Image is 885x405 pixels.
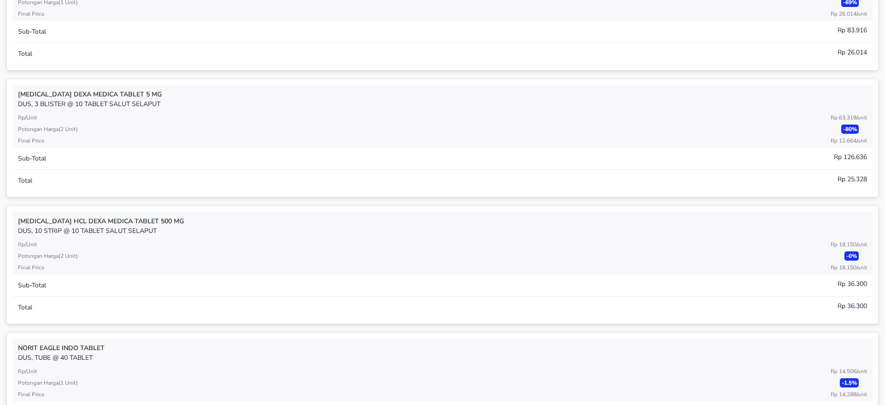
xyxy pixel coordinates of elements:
p: - 0 % [844,251,859,261]
p: NORIT Eagle Indo TABLET [18,343,867,353]
p: DUS, 3 BLISTER @ 10 TABLET SALUT SELAPUT [18,99,867,109]
p: Rp 18.150 [831,263,867,272]
p: Rp 12.664 [831,137,867,145]
p: Final Price [18,390,44,399]
p: Potongan harga ( 1 Unit ) [18,379,78,387]
p: Rp 26.014 [831,10,867,18]
p: Final Price [18,10,44,18]
p: Potongan harga ( 2 Unit ) [18,252,78,260]
p: Sub-Total [18,280,46,290]
p: Rp 126.636 [834,152,867,162]
p: Rp/Unit [18,367,37,375]
p: Total [18,49,32,59]
p: Rp 36.300 [838,279,867,289]
span: / Unit [856,391,867,398]
span: / Unit [856,264,867,271]
span: / Unit [856,241,867,248]
p: - 1.5 % [840,378,859,387]
p: [MEDICAL_DATA] Dexa Medica TABLET 5 MG [18,89,867,99]
span: / Unit [856,10,867,18]
span: / Unit [856,114,867,121]
p: Final Price [18,137,44,145]
p: Rp 83.916 [838,25,867,35]
p: Rp 63.318 [831,113,867,122]
p: Rp 25.328 [838,174,867,184]
p: Rp 14.506 [831,367,867,375]
p: Sub-Total [18,27,46,36]
p: Rp 36.300 [838,301,867,311]
p: Total [18,303,32,312]
p: Rp/Unit [18,240,37,249]
p: - 80 % [841,125,859,134]
p: Final Price [18,263,44,272]
p: Rp 14.288 [831,390,867,399]
p: Rp 18.150 [831,240,867,249]
p: [MEDICAL_DATA] HCL Dexa Medica TABLET 500 MG [18,216,867,226]
span: / Unit [856,368,867,375]
p: Total [18,176,32,185]
p: DUS, 10 STRIP @ 10 TABLET SALUT SELAPUT [18,226,867,236]
p: DUS, TUBE @ 40 TABLET [18,353,867,363]
p: Rp/Unit [18,113,37,122]
p: Sub-Total [18,154,46,163]
p: Potongan harga ( 2 Unit ) [18,125,78,133]
p: Rp 26.014 [838,48,867,57]
span: / Unit [856,137,867,144]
